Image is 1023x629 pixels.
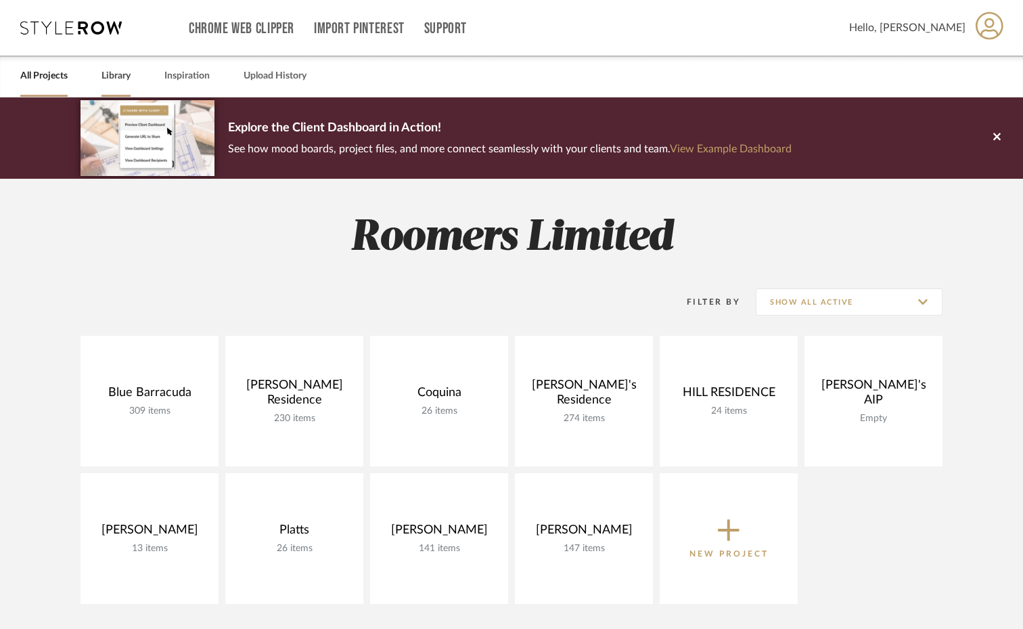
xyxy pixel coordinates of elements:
span: Hello, [PERSON_NAME] [849,20,965,36]
a: Chrome Web Clipper [189,23,294,35]
a: All Projects [20,67,68,85]
p: See how mood boards, project files, and more connect seamlessly with your clients and team. [228,139,792,158]
a: View Example Dashboard [670,144,792,154]
div: 230 items [236,413,353,425]
div: Platts [236,523,353,543]
div: Coquina [381,385,497,406]
div: [PERSON_NAME] Residence [236,378,353,413]
div: [PERSON_NAME]'s AIP [815,378,932,413]
a: Inspiration [164,67,210,85]
a: Upload History [244,67,306,85]
div: [PERSON_NAME] [91,523,208,543]
img: d5d033c5-7b12-40c2-a960-1ecee1989c38.png [81,100,214,175]
div: 13 items [91,543,208,555]
div: 141 items [381,543,497,555]
h2: Roomers Limited [24,213,999,263]
div: 147 items [526,543,642,555]
div: Empty [815,413,932,425]
div: 309 items [91,406,208,417]
div: [PERSON_NAME] [381,523,497,543]
div: 24 items [670,406,787,417]
p: New Project [689,547,769,561]
div: 274 items [526,413,642,425]
div: HILL RESIDENCE [670,385,787,406]
a: Support [424,23,467,35]
a: Library [101,67,131,85]
div: Filter By [669,295,740,309]
p: Explore the Client Dashboard in Action! [228,118,792,139]
div: [PERSON_NAME]'s Residence [526,378,642,413]
div: [PERSON_NAME] [526,523,642,543]
div: 26 items [381,406,497,417]
a: Import Pinterest [314,23,405,35]
button: New Project [660,473,798,604]
div: Blue Barracuda [91,385,208,406]
div: 26 items [236,543,353,555]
